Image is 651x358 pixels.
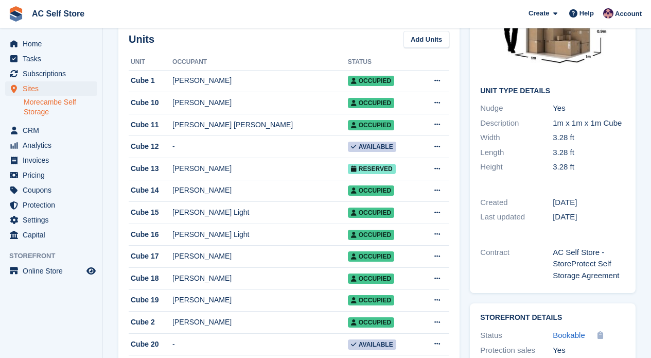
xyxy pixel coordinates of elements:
[553,345,625,356] div: Yes
[129,339,172,350] div: Cube 20
[480,161,553,173] div: Height
[172,75,348,86] div: [PERSON_NAME]
[553,161,625,173] div: 3.28 ft
[5,183,97,197] a: menu
[480,345,553,356] div: Protection sales
[23,138,84,152] span: Analytics
[129,97,172,108] div: Cube 10
[23,198,84,212] span: Protection
[348,98,394,108] span: Occupied
[348,208,394,218] span: Occupied
[5,198,97,212] a: menu
[172,120,348,130] div: [PERSON_NAME] [PERSON_NAME]
[480,103,553,114] div: Nudge
[553,197,625,209] div: [DATE]
[579,8,594,19] span: Help
[172,97,348,108] div: [PERSON_NAME]
[172,54,348,71] th: Occupant
[348,76,394,86] span: Occupied
[348,339,396,350] span: Available
[603,8,613,19] img: Ted Cox
[348,54,418,71] th: Status
[5,153,97,167] a: menu
[553,247,625,282] div: AC Self Store - StoreProtect Self Storage Agreement
[23,37,84,51] span: Home
[28,5,89,22] a: AC Self Store
[23,168,84,182] span: Pricing
[129,54,172,71] th: Unit
[348,164,396,174] span: Reserved
[480,197,553,209] div: Created
[129,273,172,284] div: Cube 18
[129,295,172,305] div: Cube 19
[348,185,394,196] span: Occupied
[23,123,84,138] span: CRM
[553,330,585,342] a: Bookable
[23,66,84,81] span: Subscriptions
[172,163,348,174] div: [PERSON_NAME]
[9,251,102,261] span: Storefront
[172,251,348,262] div: [PERSON_NAME]
[553,117,625,129] div: 1m x 1m x 1m Cube
[529,8,549,19] span: Create
[129,207,172,218] div: Cube 15
[615,9,642,19] span: Account
[172,207,348,218] div: [PERSON_NAME] Light
[23,52,84,66] span: Tasks
[480,132,553,144] div: Width
[553,147,625,159] div: 3.28 ft
[172,136,348,158] td: -
[129,251,172,262] div: Cube 17
[172,317,348,328] div: [PERSON_NAME]
[348,120,394,130] span: Occupied
[24,97,97,117] a: Morecambe Self Storage
[5,52,97,66] a: menu
[5,264,97,278] a: menu
[85,265,97,277] a: Preview store
[23,213,84,227] span: Settings
[5,66,97,81] a: menu
[129,141,172,152] div: Cube 12
[480,247,553,282] div: Contract
[129,120,172,130] div: Cube 11
[348,251,394,262] span: Occupied
[23,228,84,242] span: Capital
[129,31,154,47] h2: Units
[348,317,394,328] span: Occupied
[480,117,553,129] div: Description
[129,163,172,174] div: Cube 13
[348,142,396,152] span: Available
[348,295,394,305] span: Occupied
[172,185,348,196] div: [PERSON_NAME]
[129,185,172,196] div: Cube 14
[480,147,553,159] div: Length
[23,81,84,96] span: Sites
[129,75,172,86] div: Cube 1
[5,213,97,227] a: menu
[5,138,97,152] a: menu
[553,211,625,223] div: [DATE]
[23,264,84,278] span: Online Store
[23,183,84,197] span: Coupons
[5,123,97,138] a: menu
[5,81,97,96] a: menu
[172,333,348,355] td: -
[5,168,97,182] a: menu
[23,153,84,167] span: Invoices
[5,228,97,242] a: menu
[348,230,394,240] span: Occupied
[480,211,553,223] div: Last updated
[480,330,553,342] div: Status
[172,295,348,305] div: [PERSON_NAME]
[172,273,348,284] div: [PERSON_NAME]
[348,274,394,284] span: Occupied
[553,132,625,144] div: 3.28 ft
[553,331,585,339] span: Bookable
[129,229,172,240] div: Cube 16
[172,229,348,240] div: [PERSON_NAME] Light
[480,314,625,322] h2: Storefront Details
[129,317,172,328] div: Cube 2
[480,87,625,95] h2: Unit Type details
[553,103,625,114] div: Yes
[403,31,449,48] a: Add Units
